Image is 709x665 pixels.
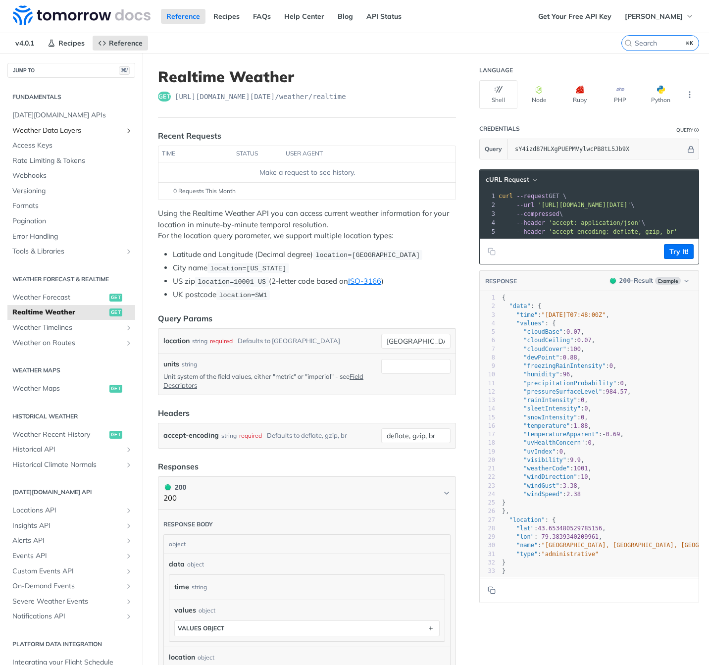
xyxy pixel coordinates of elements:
[510,139,686,159] input: apikey
[485,244,499,259] button: Copy to clipboard
[109,39,143,48] span: Reference
[502,457,584,463] span: : ,
[7,153,135,168] a: Rate Limiting & Tokens
[7,138,135,153] a: Access Keys
[502,388,631,395] span: : ,
[563,482,577,489] span: 3.38
[12,232,133,242] span: Error Handling
[7,549,135,563] a: Events APIShow subpages for Events API
[516,193,549,200] span: --request
[602,431,606,438] span: -
[12,521,122,531] span: Insights API
[12,551,122,561] span: Events API
[480,499,495,507] div: 25
[7,184,135,199] a: Versioning
[682,87,697,102] button: More Languages
[502,491,581,498] span: :
[480,541,495,550] div: 30
[12,247,122,256] span: Tools & Libraries
[7,290,135,305] a: Weather Forecastget
[479,125,520,133] div: Credentials
[7,336,135,351] a: Weather on RoutesShow subpages for Weather on Routes
[7,381,135,396] a: Weather Mapsget
[479,66,513,74] div: Language
[267,428,347,443] div: Defaults to deflate, gzip, br
[443,489,451,497] svg: Chevron
[502,311,609,318] span: : ,
[610,278,616,284] span: 200
[198,278,266,286] span: location=10001 US
[12,430,107,440] span: Weather Recent History
[502,371,574,378] span: : ,
[12,338,122,348] span: Weather on Routes
[502,525,606,532] span: : ,
[502,405,592,412] span: : ,
[282,146,436,162] th: user agent
[12,612,122,621] span: Notifications API
[12,293,107,303] span: Weather Forecast
[480,507,495,515] div: 26
[10,36,40,51] span: v4.0.1
[523,439,584,446] span: "uvHealthConcern"
[499,193,513,200] span: curl
[158,146,233,162] th: time
[502,303,542,309] span: : {
[516,311,538,318] span: "time"
[7,214,135,229] a: Pagination
[12,506,122,515] span: Locations API
[163,372,363,389] a: Field Descriptors
[480,302,495,310] div: 2
[566,328,581,335] span: 0.07
[12,307,107,317] span: Realtime Weather
[480,482,495,490] div: 23
[332,9,358,24] a: Blog
[516,202,534,208] span: --url
[606,388,627,395] span: 984.57
[178,624,224,632] div: values object
[233,146,282,162] th: status
[581,473,588,480] span: 10
[523,457,566,463] span: "visibility"
[559,448,563,455] span: 0
[563,354,577,361] span: 0.88
[523,354,559,361] span: "dewPoint"
[588,439,591,446] span: 0
[480,354,495,362] div: 8
[684,38,696,48] kbd: ⌘K
[624,39,632,47] svg: Search
[538,533,541,540] span: -
[480,533,495,541] div: 29
[502,448,566,455] span: : ,
[125,598,133,606] button: Show subpages for Severe Weather Events
[125,324,133,332] button: Show subpages for Weather Timelines
[516,525,534,532] span: "lat"
[499,202,635,208] span: \
[173,289,456,301] li: UK postcode
[619,276,653,286] div: - Result
[480,370,495,379] div: 10
[609,362,613,369] span: 0
[523,362,606,369] span: "freezingRainIntensity"
[482,175,540,185] button: cURL Request
[158,312,212,324] div: Query Params
[163,359,179,369] label: units
[480,209,497,218] div: 3
[125,339,133,347] button: Show subpages for Weather on Routes
[523,388,602,395] span: "pressureSurfaceLevel"
[480,379,495,388] div: 11
[7,229,135,244] a: Error Handling
[158,460,199,472] div: Responses
[125,248,133,256] button: Show subpages for Tools & Libraries
[480,388,495,396] div: 12
[625,12,683,21] span: [PERSON_NAME]
[173,262,456,274] li: City name
[516,228,545,235] span: --header
[12,566,122,576] span: Custom Events API
[523,491,562,498] span: "windSpeed"
[7,488,135,497] h2: [DATE][DOMAIN_NAME] API
[480,456,495,464] div: 20
[315,252,420,259] span: location=[GEOGRAPHIC_DATA]
[109,294,122,302] span: get
[520,80,558,109] button: Node
[694,128,699,133] i: Information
